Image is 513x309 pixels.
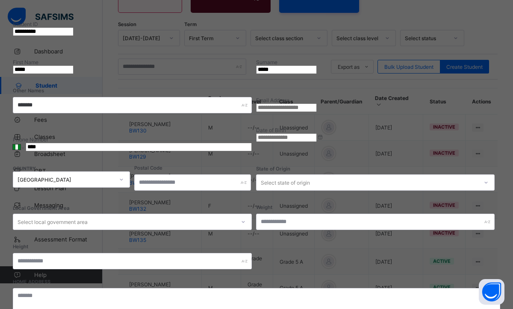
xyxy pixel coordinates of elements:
[13,136,48,143] label: Phone Number
[261,174,310,191] div: Select state of origin
[256,204,272,210] label: Weight
[13,88,44,94] label: Other Names
[13,205,70,211] span: Local Government Area
[13,244,28,250] label: Height
[256,127,286,133] label: Date of Birth
[479,279,504,305] button: Open asap
[256,97,289,103] label: Email Address
[18,214,88,230] div: Select local government area
[13,279,50,285] label: Home Address
[18,177,114,183] div: [GEOGRAPHIC_DATA]
[256,166,290,172] span: State of Origin
[256,59,277,65] label: Surname
[13,166,36,171] span: COUNTRY
[134,165,162,171] label: Postal Code
[13,21,38,27] label: Student ID
[13,59,38,65] label: First Name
